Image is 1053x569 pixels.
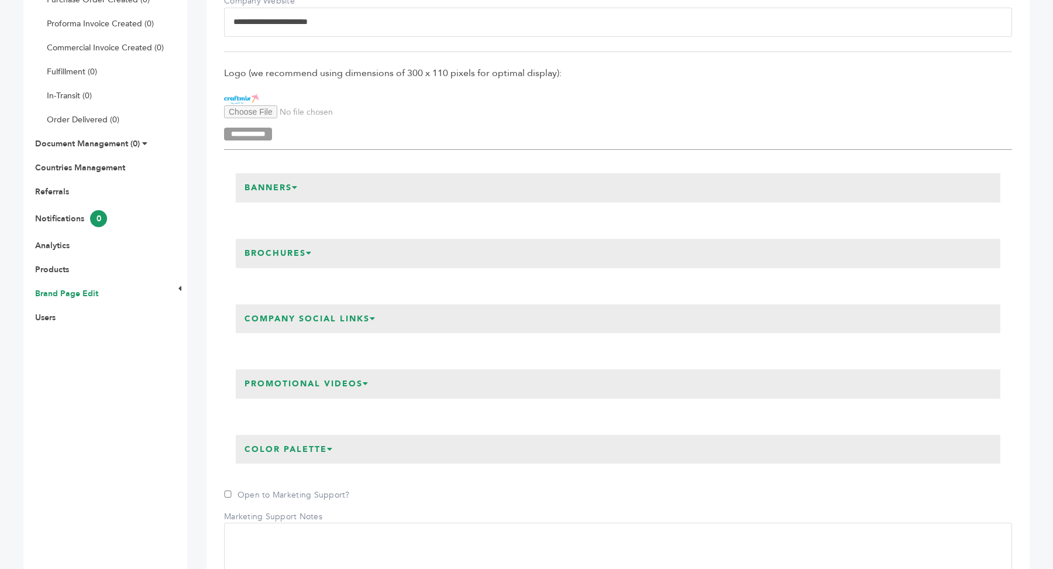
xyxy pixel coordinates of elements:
a: Commercial Invoice Created (0) [47,42,164,53]
label: Marketing Support Notes [224,511,322,523]
h3: Color Palette [236,435,342,464]
h3: Promotional Videos [236,369,378,399]
h3: Company Social Links [236,304,385,334]
label: Open to Marketing Support? [224,489,350,501]
a: Document Management (0) [35,138,140,149]
a: Analytics [35,240,70,251]
a: Users [35,312,56,323]
a: Order Delivered (0) [47,114,119,125]
input: Open to Marketing Support? [224,491,232,498]
a: Referrals [35,186,69,197]
a: Brand Page Edit [35,288,98,299]
span: 0 [90,210,107,227]
a: Proforma Invoice Created (0) [47,18,154,29]
span: Logo (we recommend using dimensions of 300 x 110 pixels for optimal display): [224,67,1012,80]
img: Craftmix [224,92,259,105]
a: Notifications0 [35,213,107,224]
a: Countries Management [35,162,125,173]
a: Products [35,264,69,275]
a: Fulfillment (0) [47,66,97,77]
a: In-Transit (0) [47,90,92,101]
h3: Brochures [236,239,321,268]
h3: Banners [236,173,307,203]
